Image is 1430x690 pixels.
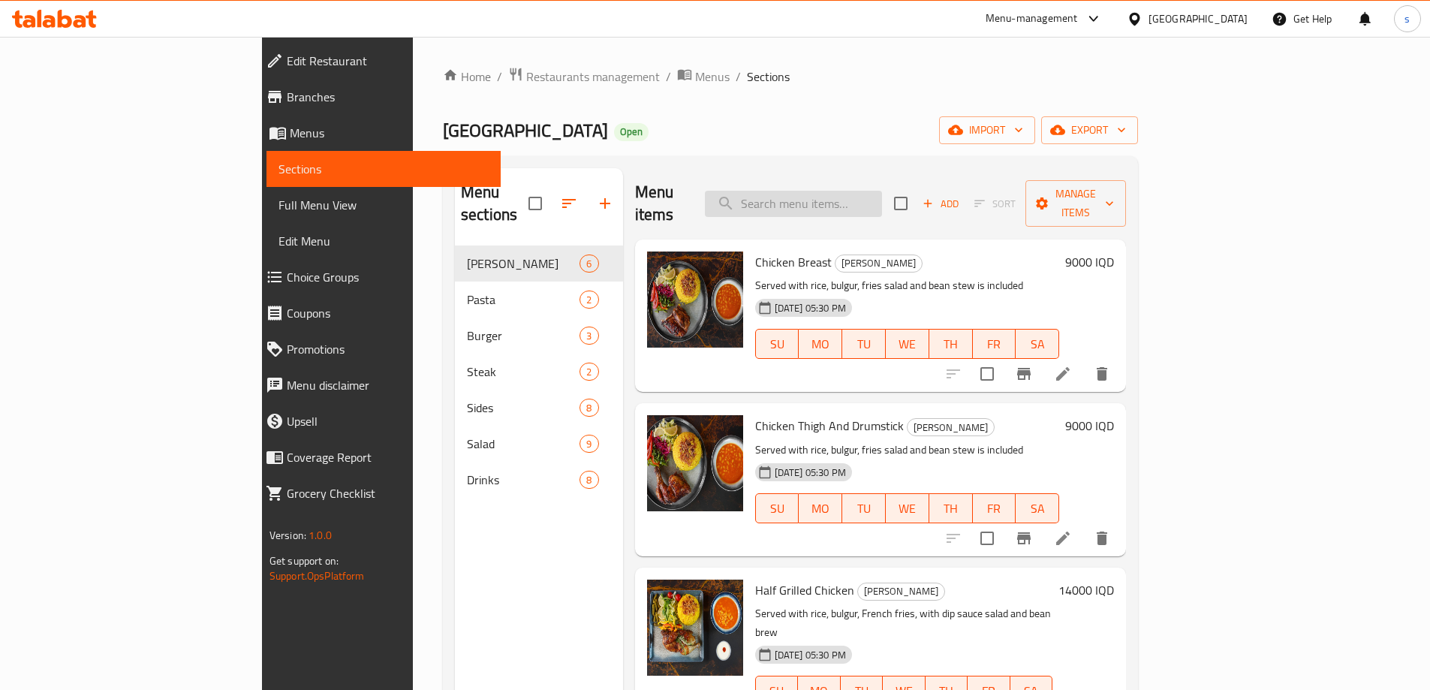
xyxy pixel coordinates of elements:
[269,551,339,571] span: Get support on:
[835,255,922,272] span: [PERSON_NAME]
[287,304,489,322] span: Coupons
[1041,116,1138,144] button: export
[287,448,489,466] span: Coverage Report
[467,327,580,345] span: Burger
[290,124,489,142] span: Menus
[455,354,623,390] div: Steak2
[747,68,790,86] span: Sections
[254,403,501,439] a: Upsell
[1037,185,1114,222] span: Manage items
[455,240,623,504] nav: Menu sections
[805,333,836,355] span: MO
[1054,529,1072,547] a: Edit menu item
[254,439,501,475] a: Coverage Report
[519,188,551,219] span: Select all sections
[1084,520,1120,556] button: delete
[278,232,489,250] span: Edit Menu
[287,88,489,106] span: Branches
[755,251,832,273] span: Chicken Breast
[551,185,587,221] span: Sort sections
[580,437,598,451] span: 9
[1065,415,1114,436] h6: 9000 IQD
[1065,252,1114,273] h6: 9000 IQD
[1016,493,1059,523] button: SA
[580,399,598,417] div: items
[979,498,1010,520] span: FR
[920,195,961,212] span: Add
[467,291,580,309] span: Pasta
[254,295,501,331] a: Coupons
[254,367,501,403] a: Menu disclaimer
[886,329,929,359] button: WE
[935,498,967,520] span: TH
[647,580,743,676] img: Half Grilled Chicken
[266,151,501,187] a: Sections
[848,333,880,355] span: TU
[755,579,854,601] span: Half Grilled Chicken
[614,125,649,138] span: Open
[269,526,306,545] span: Version:
[695,68,730,86] span: Menus
[939,116,1035,144] button: import
[917,192,965,215] button: Add
[278,196,489,214] span: Full Menu View
[929,329,973,359] button: TH
[799,329,842,359] button: MO
[755,329,799,359] button: SU
[580,471,598,489] div: items
[1149,11,1248,27] div: [GEOGRAPHIC_DATA]
[467,435,580,453] div: Salad
[254,475,501,511] a: Grocery Checklist
[455,390,623,426] div: Sides8
[467,471,580,489] div: Drinks
[935,333,967,355] span: TH
[965,192,1025,215] span: Select section first
[580,293,598,307] span: 2
[455,426,623,462] div: Salad9
[254,115,501,151] a: Menus
[467,363,580,381] div: Steak
[755,414,904,437] span: Chicken Thigh And Drumstick
[1058,580,1114,601] h6: 14000 IQD
[705,191,882,217] input: search
[467,399,580,417] div: Sides
[580,435,598,453] div: items
[287,52,489,70] span: Edit Restaurant
[580,401,598,415] span: 8
[1006,520,1042,556] button: Branch-specific-item
[769,301,852,315] span: [DATE] 05:30 PM
[908,419,994,436] span: [PERSON_NAME]
[835,255,923,273] div: Pollo Asado
[1404,11,1410,27] span: s
[580,363,598,381] div: items
[677,67,730,86] a: Menus
[886,493,929,523] button: WE
[892,498,923,520] span: WE
[885,188,917,219] span: Select section
[443,67,1138,86] nav: breadcrumb
[269,566,365,586] a: Support.OpsPlatform
[580,329,598,343] span: 3
[1006,356,1042,392] button: Branch-specific-item
[755,493,799,523] button: SU
[973,329,1016,359] button: FR
[254,79,501,115] a: Branches
[508,67,660,86] a: Restaurants management
[762,333,793,355] span: SU
[287,268,489,286] span: Choice Groups
[1084,356,1120,392] button: delete
[287,376,489,394] span: Menu disclaimer
[1054,365,1072,383] a: Edit menu item
[455,462,623,498] div: Drinks8
[951,121,1023,140] span: import
[971,358,1003,390] span: Select to update
[892,333,923,355] span: WE
[1022,498,1053,520] span: SA
[614,123,649,141] div: Open
[1022,333,1053,355] span: SA
[309,526,332,545] span: 1.0.0
[467,255,580,273] span: [PERSON_NAME]
[635,181,688,226] h2: Menu items
[842,329,886,359] button: TU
